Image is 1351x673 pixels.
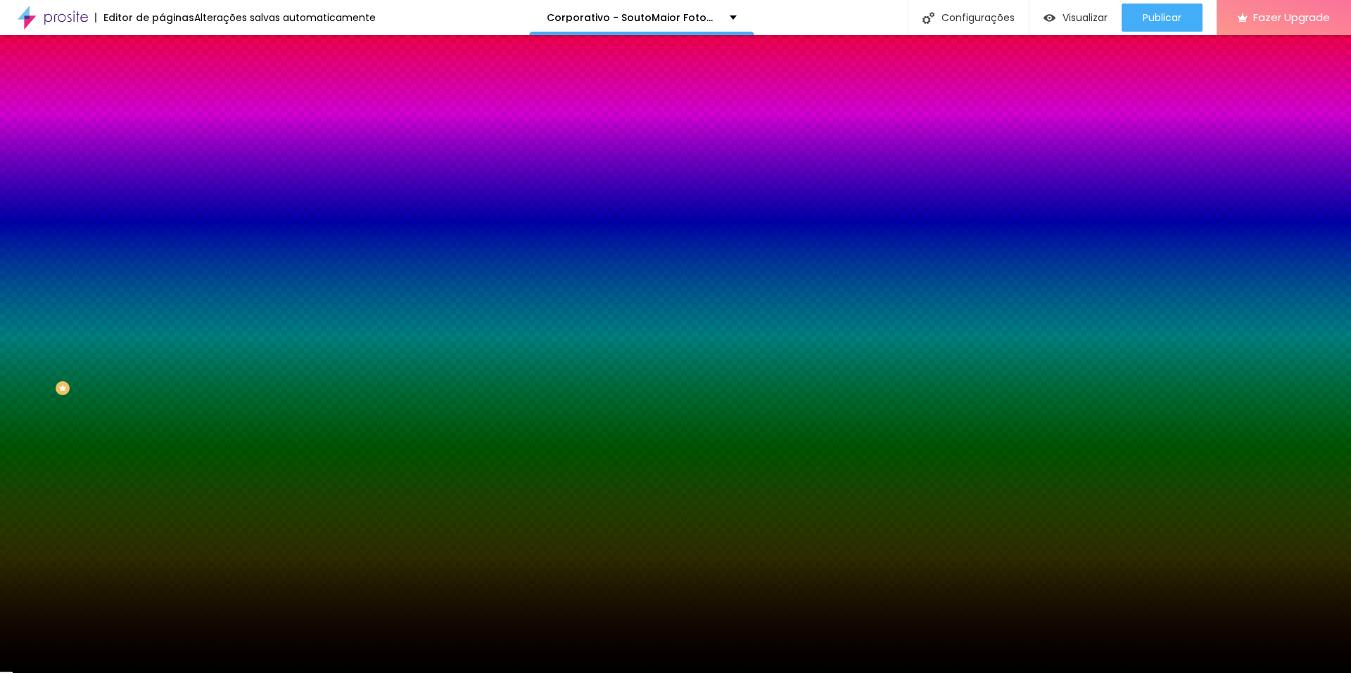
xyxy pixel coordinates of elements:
[194,13,376,23] div: Alterações salvas automaticamente
[1253,11,1330,23] span: Fazer Upgrade
[1143,12,1181,23] span: Publicar
[547,13,719,23] p: Corporativo - SoutoMaior Fotografia
[95,13,194,23] div: Editor de páginas
[1122,4,1203,32] button: Publicar
[922,12,934,24] img: Icone
[1063,12,1108,23] span: Visualizar
[1044,12,1055,24] img: view-1.svg
[1029,4,1122,32] button: Visualizar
